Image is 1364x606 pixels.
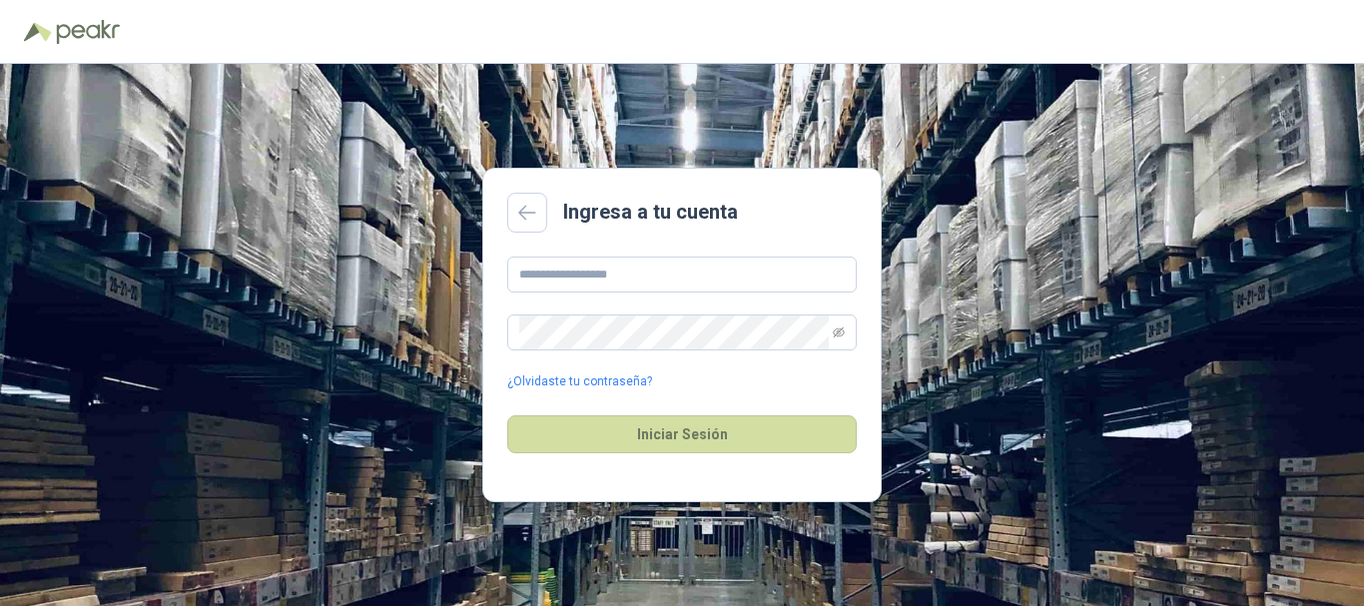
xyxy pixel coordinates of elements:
span: eye-invisible [833,326,845,338]
h2: Ingresa a tu cuenta [563,197,738,228]
img: Peakr [56,20,120,44]
img: Logo [24,22,52,42]
button: Iniciar Sesión [507,415,857,453]
a: ¿Olvidaste tu contraseña? [507,372,652,391]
